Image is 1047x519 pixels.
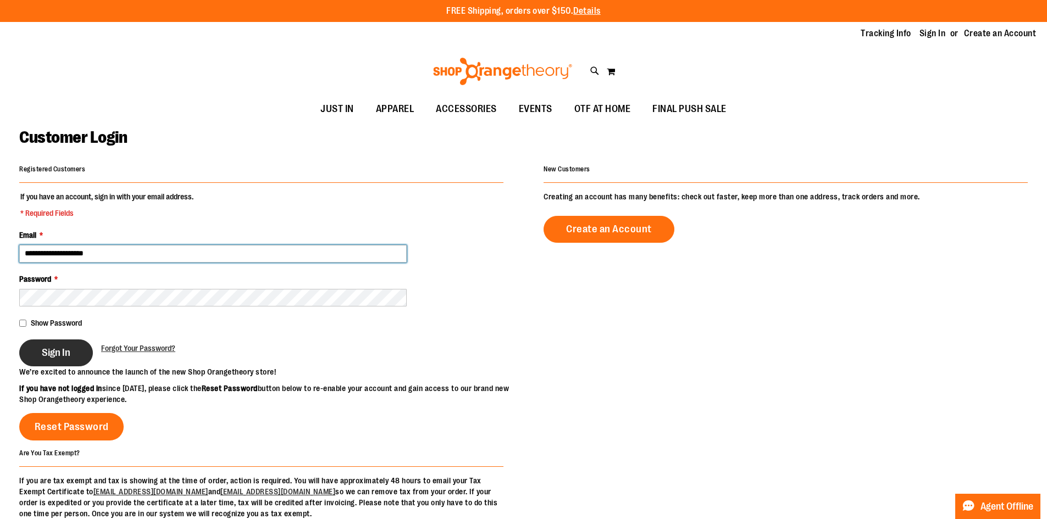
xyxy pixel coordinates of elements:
a: Create an Account [544,216,674,243]
a: [EMAIL_ADDRESS][DOMAIN_NAME] [220,487,335,496]
a: Details [573,6,601,16]
span: ACCESSORIES [436,97,497,121]
button: Agent Offline [955,494,1040,519]
button: Sign In [19,339,93,366]
img: Shop Orangetheory [431,58,574,85]
strong: If you have not logged in [19,384,102,393]
p: since [DATE], please click the button below to re-enable your account and gain access to our bran... [19,383,524,405]
p: We’re excited to announce the launch of the new Shop Orangetheory store! [19,366,524,377]
a: Create an Account [964,27,1037,40]
strong: New Customers [544,165,590,173]
span: Customer Login [19,128,127,147]
span: Reset Password [35,421,109,433]
strong: Are You Tax Exempt? [19,449,80,456]
strong: Registered Customers [19,165,85,173]
span: JUST IN [320,97,354,121]
a: FINAL PUSH SALE [641,97,738,122]
a: ACCESSORIES [425,97,508,122]
p: Creating an account has many benefits: check out faster, keep more than one address, track orders... [544,191,1028,202]
a: OTF AT HOME [563,97,642,122]
a: [EMAIL_ADDRESS][DOMAIN_NAME] [93,487,208,496]
p: FREE Shipping, orders over $150. [446,5,601,18]
a: Reset Password [19,413,124,440]
a: EVENTS [508,97,563,122]
span: Create an Account [566,223,652,235]
a: Sign In [919,27,946,40]
strong: Reset Password [202,384,258,393]
a: Tracking Info [861,27,911,40]
span: APPAREL [376,97,414,121]
span: Email [19,231,36,239]
span: Show Password [31,319,82,327]
span: Sign In [42,347,70,359]
span: Forgot Your Password? [101,344,175,353]
p: If you are tax exempt and tax is showing at the time of order, action is required. You will have ... [19,475,503,519]
span: OTF AT HOME [574,97,631,121]
a: Forgot Your Password? [101,343,175,354]
a: JUST IN [309,97,365,122]
span: Agent Offline [980,501,1033,512]
span: EVENTS [519,97,552,121]
span: FINAL PUSH SALE [652,97,727,121]
span: * Required Fields [20,208,193,219]
a: APPAREL [365,97,425,122]
span: Password [19,275,51,283]
legend: If you have an account, sign in with your email address. [19,191,195,219]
